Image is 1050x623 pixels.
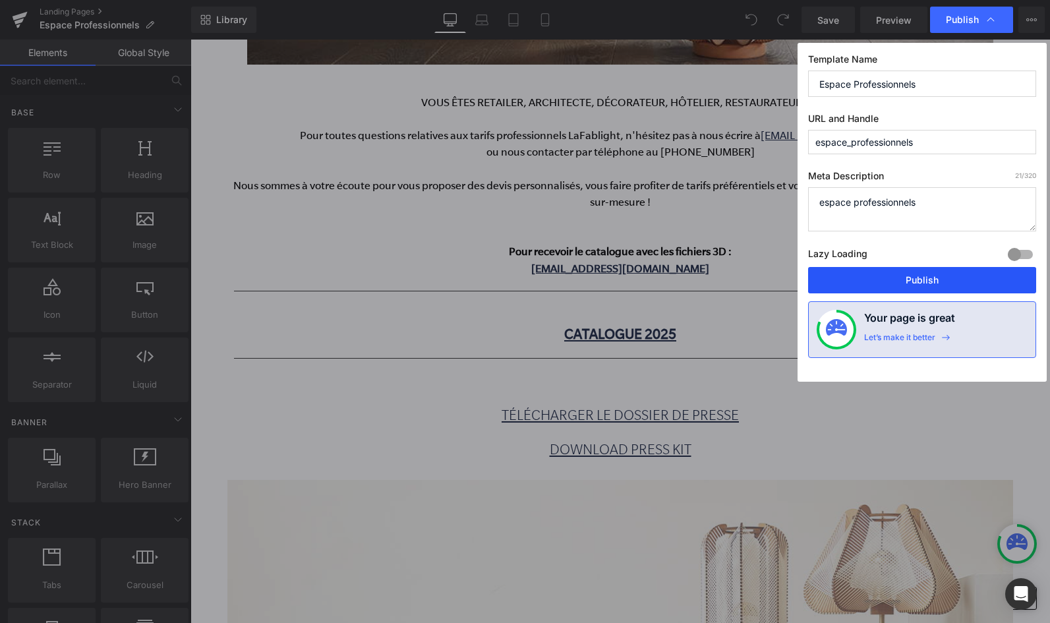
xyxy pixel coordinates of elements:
[808,267,1036,293] button: Publish
[374,284,486,305] a: CATALOGUE 2025
[231,57,629,70] span: VOUS ÊTES RETAILER, ARCHITECTE, DÉCORATEUR, HÔTELIER, RESTAURATEUR... ?
[1015,171,1036,179] span: /320
[43,140,817,169] span: Nous sommes à votre écoute pour vous proposer des devis personnalisés, vous faire profiter de tar...
[1015,171,1022,179] span: 21
[946,14,979,26] span: Publish
[864,332,935,349] div: Let’s make it better
[318,206,541,219] span: Pour recevoir le catalogue avec les fichiers 3D :
[311,365,548,386] a: TÉLÉCHARGER LE DOSSIER DE PRESSE
[808,53,1036,71] label: Template Name
[1005,578,1037,610] div: Open Intercom Messenger
[341,223,519,236] a: [EMAIL_ADDRESS][DOMAIN_NAME]
[359,400,501,421] a: DOWNLOAD PRESS KIT
[826,319,847,340] img: onboarding-status.svg
[296,106,564,119] span: ou nous contacter par téléphone au [PHONE_NUMBER]
[808,113,1036,130] label: URL and Handle
[570,90,748,103] a: [EMAIL_ADDRESS][DOMAIN_NAME]
[109,90,750,103] span: Pour toutes questions relatives aux tarifs professionnels LaFablight, n'hésitez pas à nous écrire à
[808,187,1036,231] textarea: espace professionnels
[864,310,955,332] h4: Your page is great
[808,245,867,267] label: Lazy Loading
[808,170,1036,187] label: Meta Description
